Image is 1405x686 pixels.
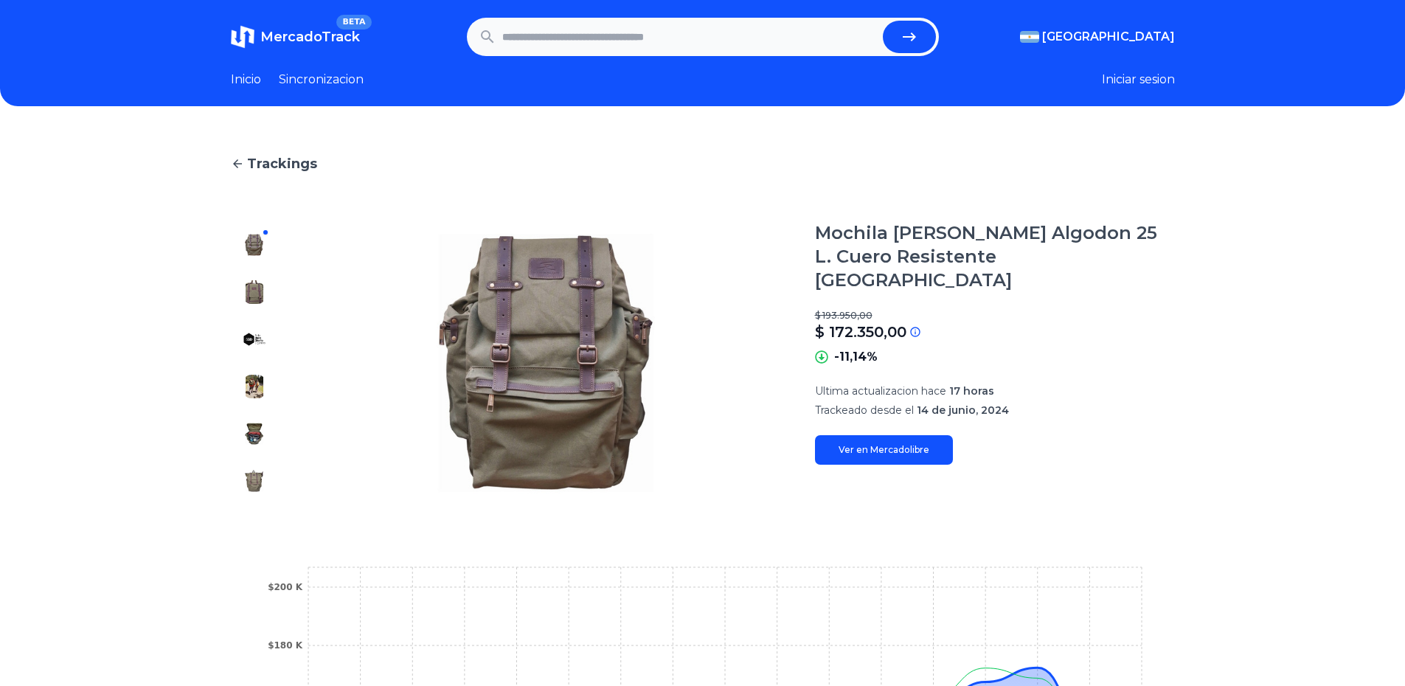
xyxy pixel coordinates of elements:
[308,221,785,505] img: Mochila Lona Imper Algodon 25 L. Cuero Resistente San Roman
[815,384,946,398] span: Ultima actualizacion hace
[815,221,1175,292] h1: Mochila [PERSON_NAME] Algodon 25 L. Cuero Resistente [GEOGRAPHIC_DATA]
[268,582,303,592] tspan: $200 K
[243,233,266,257] img: Mochila Lona Imper Algodon 25 L. Cuero Resistente San Roman
[1102,71,1175,89] button: Iniciar sesion
[949,384,994,398] span: 17 horas
[1020,31,1039,43] img: Argentina
[1020,28,1175,46] button: [GEOGRAPHIC_DATA]
[247,153,317,174] span: Trackings
[231,25,254,49] img: MercadoTrack
[243,280,266,304] img: Mochila Lona Imper Algodon 25 L. Cuero Resistente San Roman
[243,375,266,398] img: Mochila Lona Imper Algodon 25 L. Cuero Resistente San Roman
[815,435,953,465] a: Ver en Mercadolibre
[268,640,303,651] tspan: $180 K
[279,71,364,89] a: Sincronizacion
[231,71,261,89] a: Inicio
[834,348,878,366] p: -11,14%
[917,403,1009,417] span: 14 de junio, 2024
[243,469,266,493] img: Mochila Lona Imper Algodon 25 L. Cuero Resistente San Roman
[1042,28,1175,46] span: [GEOGRAPHIC_DATA]
[815,322,906,342] p: $ 172.350,00
[815,403,914,417] span: Trackeado desde el
[231,25,360,49] a: MercadoTrackBETA
[260,29,360,45] span: MercadoTrack
[243,328,266,351] img: Mochila Lona Imper Algodon 25 L. Cuero Resistente San Roman
[336,15,371,30] span: BETA
[231,153,1175,174] a: Trackings
[815,310,1175,322] p: $ 193.950,00
[243,422,266,446] img: Mochila Lona Imper Algodon 25 L. Cuero Resistente San Roman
